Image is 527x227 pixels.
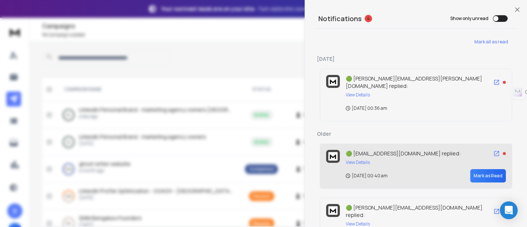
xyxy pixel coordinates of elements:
[346,92,370,98] button: View Details
[465,34,518,49] button: Mark all as read
[500,201,518,219] div: Open Intercom Messenger
[328,206,338,215] img: logo
[346,105,387,111] p: [DATE] 00:36 am
[346,75,482,89] span: 🟢 [PERSON_NAME][EMAIL_ADDRESS][PERSON_NAME][DOMAIN_NAME] replied:
[328,152,338,161] img: logo
[317,55,515,63] p: [DATE]
[346,150,461,157] span: 🟢 [EMAIL_ADDRESS][DOMAIN_NAME] replied:
[346,173,388,179] p: [DATE] 00:40 am
[328,77,338,86] img: logo
[318,13,362,24] h3: Notifications
[475,39,508,45] span: Mark all as read
[365,15,372,22] span: 4
[346,204,483,218] span: 🟢 [PERSON_NAME][EMAIL_ADDRESS][DOMAIN_NAME] replied:
[317,130,515,138] p: Older
[346,159,370,165] button: View Details
[346,221,370,227] button: View Details
[450,16,488,22] label: Show only unread
[470,169,506,182] button: Mark as Read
